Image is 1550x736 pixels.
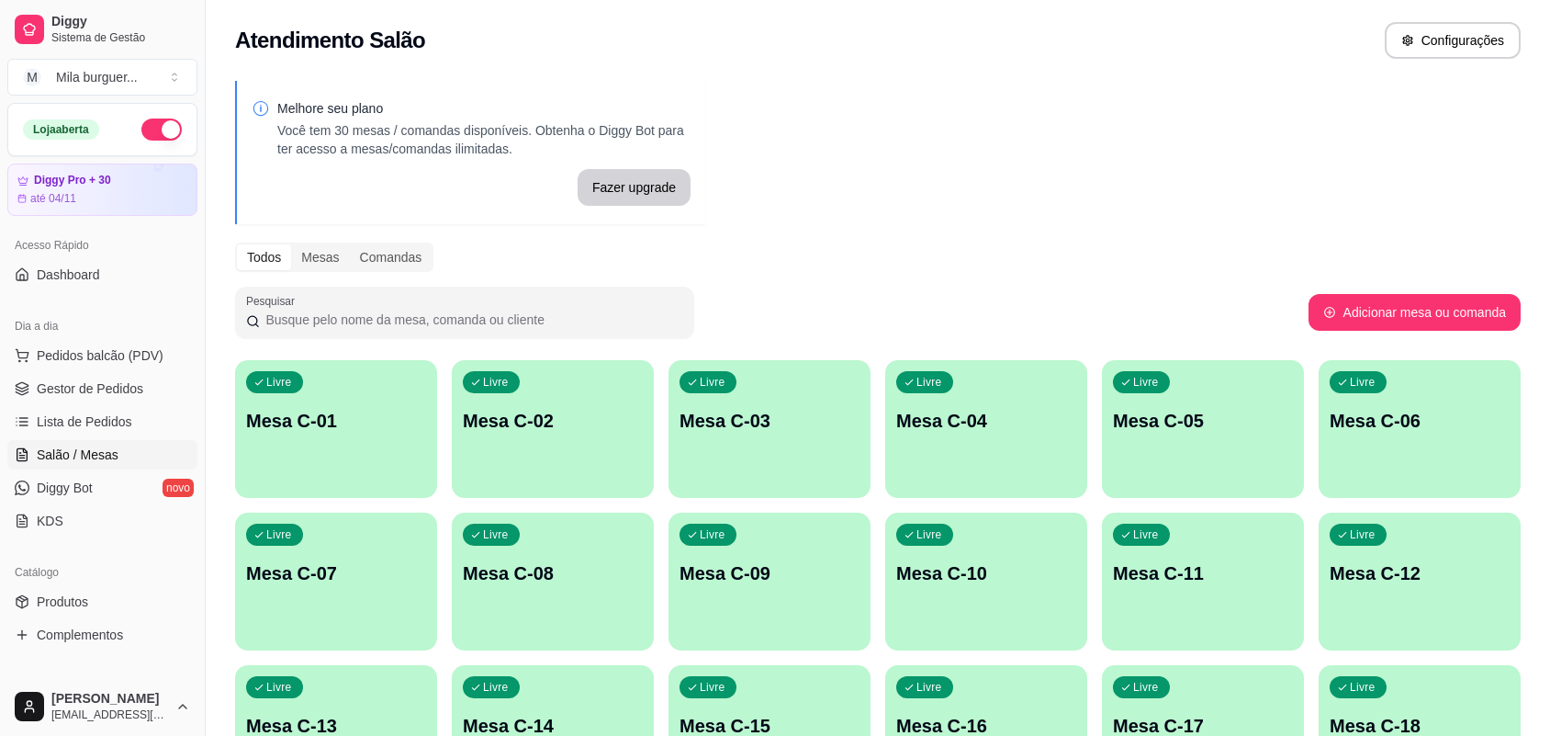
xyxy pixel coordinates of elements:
[37,626,123,644] span: Complementos
[7,558,197,587] div: Catálogo
[1319,513,1521,651] button: LivreMesa C-12
[578,169,691,206] button: Fazer upgrade
[885,360,1087,498] button: LivreMesa C-04
[266,680,292,695] p: Livre
[235,513,437,651] button: LivreMesa C-07
[7,685,197,729] button: [PERSON_NAME][EMAIL_ADDRESS][DOMAIN_NAME]
[916,375,942,390] p: Livre
[277,99,691,118] p: Melhore seu plano
[235,360,437,498] button: LivreMesa C-01
[37,379,143,398] span: Gestor de Pedidos
[7,440,197,470] a: Salão / Mesas
[37,346,163,365] span: Pedidos balcão (PDV)
[680,408,859,434] p: Mesa C-03
[1330,560,1510,586] p: Mesa C-12
[34,174,111,187] article: Diggy Pro + 30
[916,680,942,695] p: Livre
[277,121,691,158] p: Você tem 30 mesas / comandas disponíveis. Obtenha o Diggy Bot para ter acesso a mesas/comandas il...
[51,14,190,30] span: Diggy
[1102,513,1304,651] button: LivreMesa C-11
[1113,560,1293,586] p: Mesa C-11
[7,7,197,51] a: DiggySistema de Gestão
[37,413,132,431] span: Lista de Pedidos
[23,68,41,86] span: M
[1350,527,1376,542] p: Livre
[7,407,197,436] a: Lista de Pedidos
[483,680,509,695] p: Livre
[51,30,190,45] span: Sistema de Gestão
[680,560,859,586] p: Mesa C-09
[7,473,197,503] a: Diggy Botnovo
[700,680,725,695] p: Livre
[483,375,509,390] p: Livre
[7,341,197,370] button: Pedidos balcão (PDV)
[885,513,1087,651] button: LivreMesa C-10
[1350,680,1376,695] p: Livre
[7,620,197,650] a: Complementos
[260,311,683,329] input: Pesquisar
[896,560,1076,586] p: Mesa C-10
[7,260,197,289] a: Dashboard
[7,506,197,536] a: KDS
[7,311,197,341] div: Dia a dia
[668,513,870,651] button: LivreMesa C-09
[1330,408,1510,434] p: Mesa C-06
[916,527,942,542] p: Livre
[896,408,1076,434] p: Mesa C-04
[246,293,301,309] label: Pesquisar
[246,408,426,434] p: Mesa C-01
[463,560,643,586] p: Mesa C-08
[246,560,426,586] p: Mesa C-07
[237,244,291,270] div: Todos
[1350,375,1376,390] p: Livre
[23,119,99,140] div: Loja aberta
[1319,360,1521,498] button: LivreMesa C-06
[51,691,168,708] span: [PERSON_NAME]
[1102,360,1304,498] button: LivreMesa C-05
[700,527,725,542] p: Livre
[1133,527,1159,542] p: Livre
[1133,680,1159,695] p: Livre
[7,59,197,96] button: Select a team
[463,408,643,434] p: Mesa C-02
[452,513,654,651] button: LivreMesa C-08
[266,527,292,542] p: Livre
[452,360,654,498] button: LivreMesa C-02
[7,231,197,260] div: Acesso Rápido
[483,527,509,542] p: Livre
[1113,408,1293,434] p: Mesa C-05
[37,512,63,530] span: KDS
[37,446,118,464] span: Salão / Mesas
[37,266,100,284] span: Dashboard
[1309,294,1521,331] button: Adicionar mesa ou comanda
[266,375,292,390] p: Livre
[668,360,870,498] button: LivreMesa C-03
[700,375,725,390] p: Livre
[235,26,425,55] h2: Atendimento Salão
[30,191,76,206] article: até 04/11
[1133,375,1159,390] p: Livre
[7,374,197,403] a: Gestor de Pedidos
[37,593,88,611] span: Produtos
[37,479,93,497] span: Diggy Bot
[350,244,432,270] div: Comandas
[291,244,349,270] div: Mesas
[7,164,197,216] a: Diggy Pro + 30até 04/11
[56,68,138,86] div: Mila burguer ...
[1385,22,1521,59] button: Configurações
[51,708,168,722] span: [EMAIL_ADDRESS][DOMAIN_NAME]
[141,119,182,141] button: Alterar Status
[7,587,197,617] a: Produtos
